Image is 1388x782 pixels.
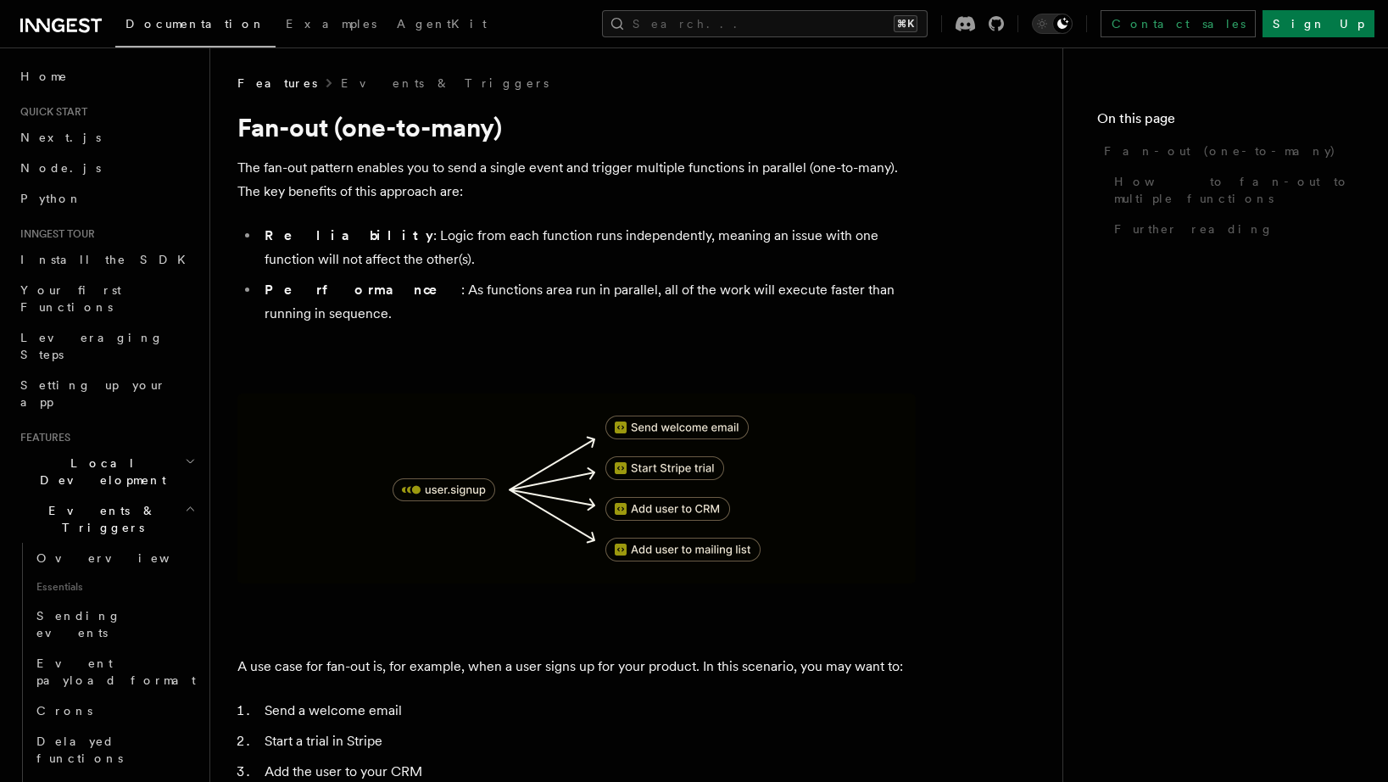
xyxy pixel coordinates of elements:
[20,253,196,266] span: Install the SDK
[259,224,916,271] li: : Logic from each function runs independently, meaning an issue with one function will not affect...
[30,726,199,774] a: Delayed functions
[14,61,199,92] a: Home
[20,161,101,175] span: Node.js
[341,75,549,92] a: Events & Triggers
[602,10,928,37] button: Search...⌘K
[265,282,461,298] strong: Performance
[14,105,87,119] span: Quick start
[14,495,199,543] button: Events & Triggers
[237,112,916,142] h1: Fan-out (one-to-many)
[36,656,196,687] span: Event payload format
[265,227,433,243] strong: Reliability
[237,156,916,204] p: The fan-out pattern enables you to send a single event and trigger multiple functions in parallel...
[20,283,121,314] span: Your first Functions
[1104,142,1336,159] span: Fan-out (one-to-many)
[14,448,199,495] button: Local Development
[36,609,121,640] span: Sending events
[30,543,199,573] a: Overview
[30,573,199,600] span: Essentials
[115,5,276,47] a: Documentation
[36,704,92,718] span: Crons
[30,600,199,648] a: Sending events
[14,153,199,183] a: Node.js
[14,227,95,241] span: Inngest tour
[14,244,199,275] a: Install the SDK
[14,370,199,417] a: Setting up your app
[397,17,487,31] span: AgentKit
[259,278,916,326] li: : As functions area run in parallel, all of the work will execute faster than running in sequence.
[259,699,916,723] li: Send a welcome email
[20,68,68,85] span: Home
[30,695,199,726] a: Crons
[36,735,123,765] span: Delayed functions
[1097,109,1354,136] h4: On this page
[276,5,387,46] a: Examples
[237,655,916,679] p: A use case for fan-out is, for example, when a user signs up for your product. In this scenario, ...
[259,729,916,753] li: Start a trial in Stripe
[1101,10,1256,37] a: Contact sales
[387,5,497,46] a: AgentKit
[1263,10,1374,37] a: Sign Up
[237,75,317,92] span: Features
[1097,136,1354,166] a: Fan-out (one-to-many)
[1114,221,1274,237] span: Further reading
[1107,214,1354,244] a: Further reading
[36,551,211,565] span: Overview
[20,192,82,205] span: Python
[30,648,199,695] a: Event payload format
[125,17,265,31] span: Documentation
[14,275,199,322] a: Your first Functions
[14,183,199,214] a: Python
[286,17,376,31] span: Examples
[20,131,101,144] span: Next.js
[894,15,917,32] kbd: ⌘K
[14,322,199,370] a: Leveraging Steps
[14,431,70,444] span: Features
[14,455,185,489] span: Local Development
[1032,14,1073,34] button: Toggle dark mode
[237,394,916,584] img: A diagram showing how to fan-out to multiple functions
[14,502,185,536] span: Events & Triggers
[1107,166,1354,214] a: How to fan-out to multiple functions
[14,122,199,153] a: Next.js
[20,378,166,409] span: Setting up your app
[1114,173,1354,207] span: How to fan-out to multiple functions
[20,331,164,361] span: Leveraging Steps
